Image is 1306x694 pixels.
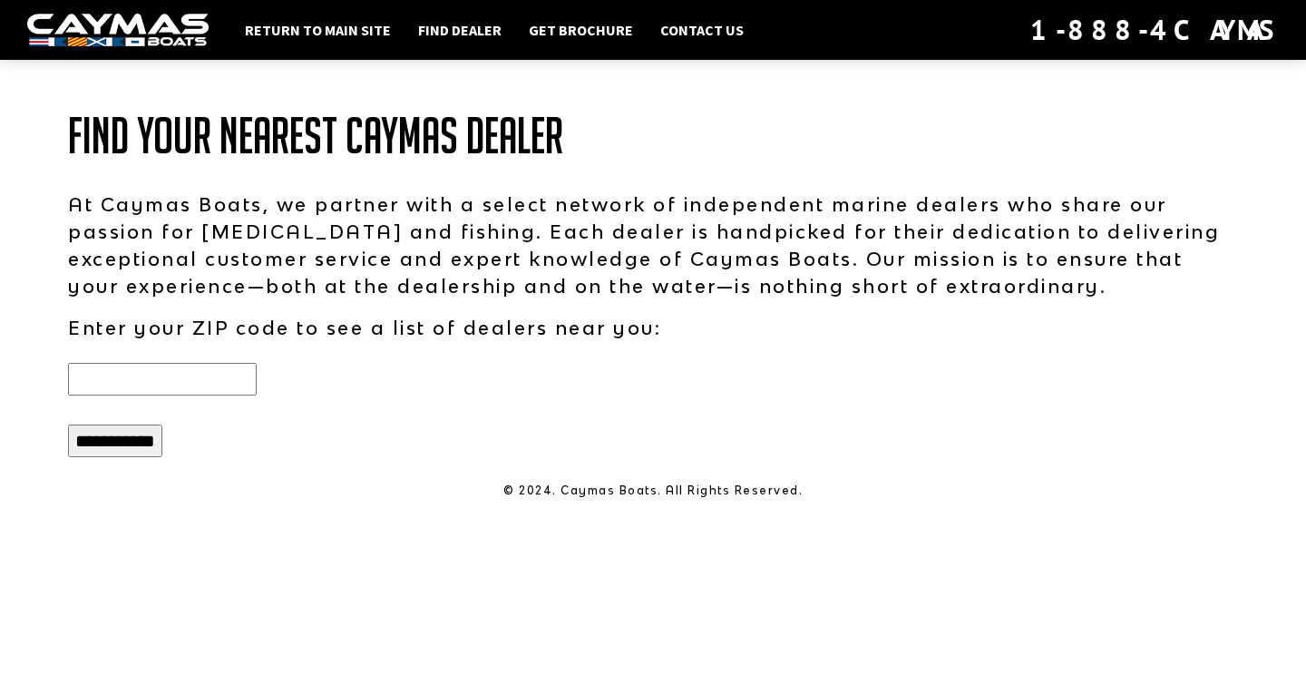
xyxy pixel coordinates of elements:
a: Contact Us [651,18,753,42]
a: Return to main site [236,18,400,42]
p: © 2024. Caymas Boats. All Rights Reserved. [68,483,1238,499]
h1: Find Your Nearest Caymas Dealer [68,109,1238,163]
a: Get Brochure [520,18,642,42]
p: Enter your ZIP code to see a list of dealers near you: [68,314,1238,341]
img: white-logo-c9c8dbefe5ff5ceceb0f0178aa75bf4bb51f6bca0971e226c86eb53dfe498488.png [27,14,209,47]
a: Find Dealer [409,18,511,42]
div: 1-888-4CAYMAS [1030,10,1279,50]
p: At Caymas Boats, we partner with a select network of independent marine dealers who share our pas... [68,191,1238,299]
